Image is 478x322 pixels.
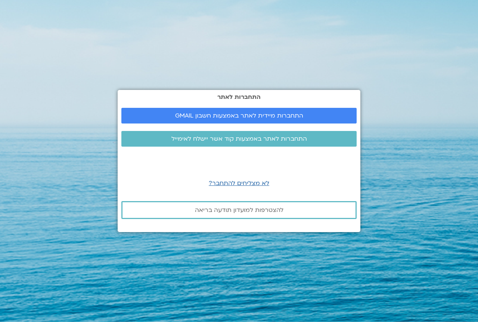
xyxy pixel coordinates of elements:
[171,135,307,142] span: התחברות לאתר באמצעות קוד אשר יישלח לאימייל
[121,201,357,219] a: להצטרפות למועדון תודעה בריאה
[121,108,357,124] a: התחברות מיידית לאתר באמצעות חשבון GMAIL
[121,131,357,147] a: התחברות לאתר באמצעות קוד אשר יישלח לאימייל
[175,112,303,119] span: התחברות מיידית לאתר באמצעות חשבון GMAIL
[195,207,283,213] span: להצטרפות למועדון תודעה בריאה
[209,179,269,187] a: לא מצליחים להתחבר?
[121,94,357,100] h2: התחברות לאתר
